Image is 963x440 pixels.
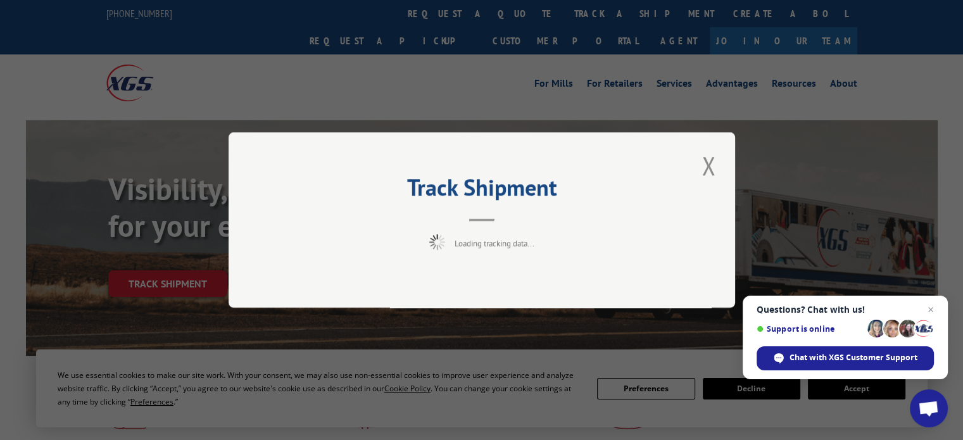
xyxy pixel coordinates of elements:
[757,324,863,334] span: Support is online
[455,238,534,249] span: Loading tracking data...
[757,305,934,315] span: Questions? Chat with us!
[790,352,917,363] span: Chat with XGS Customer Support
[910,389,948,427] a: Open chat
[292,179,672,203] h2: Track Shipment
[429,234,445,250] img: xgs-loading
[698,148,719,183] button: Close modal
[757,346,934,370] span: Chat with XGS Customer Support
